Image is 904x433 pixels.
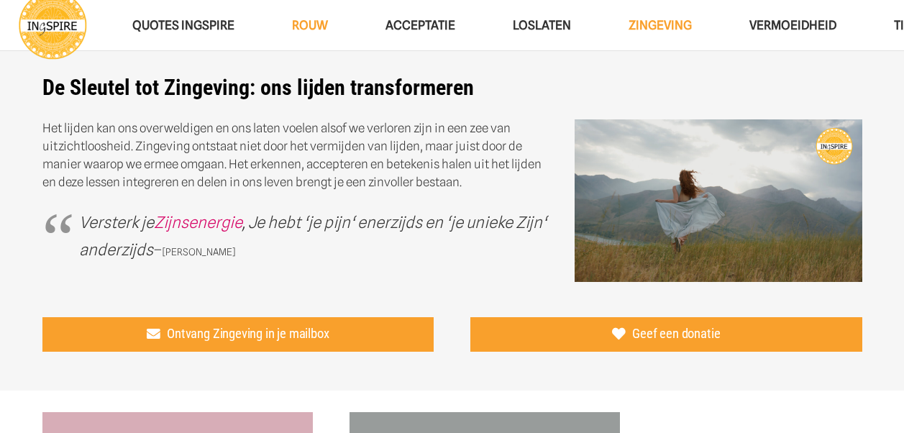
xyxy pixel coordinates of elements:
h1: De Sleutel tot Zingeving: ons lijden transformeren [42,75,862,101]
em: Versterk je , Je hebt ‘je pijn‘ enerzijds en ‘je unieke Zijn‘ anderzijds [79,213,547,259]
a: ZingevingZingeving Menu [600,7,721,44]
span: Acceptatie [385,18,455,32]
a: LoslatenLoslaten Menu [484,7,600,44]
a: De sleutel tot Zingeving is ons hele wezen accepteren in de veranderingen die komen en gaan [350,414,620,428]
a: ROUWROUW Menu [263,7,357,44]
a: QUOTES INGSPIREQUOTES INGSPIRE Menu [104,7,263,44]
span: VERMOEIDHEID [749,18,836,32]
span: Zingeving [629,18,692,32]
a: Geef een donatie [470,317,862,352]
span: Geef een donatie [632,326,720,342]
span: [PERSON_NAME] [163,246,235,257]
span: QUOTES INGSPIRE [132,18,234,32]
a: Zijnsenergie [154,213,242,232]
p: – [79,209,826,263]
a: Zingeving is verbondenheid in vrijheid © Ingspire citaat [42,414,313,428]
span: Loslaten [513,18,571,32]
span: ROUW [292,18,328,32]
a: Ontvang Zingeving in je mailbox [42,317,434,352]
a: VERMOEIDHEIDVERMOEIDHEID Menu [721,7,865,44]
p: Het lijden kan ons overweldigen en ons laten voelen alsof we verloren zijn in een zee van uitzich... [42,119,862,191]
a: AcceptatieAcceptatie Menu [357,7,484,44]
span: Ontvang Zingeving in je mailbox [167,326,329,342]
